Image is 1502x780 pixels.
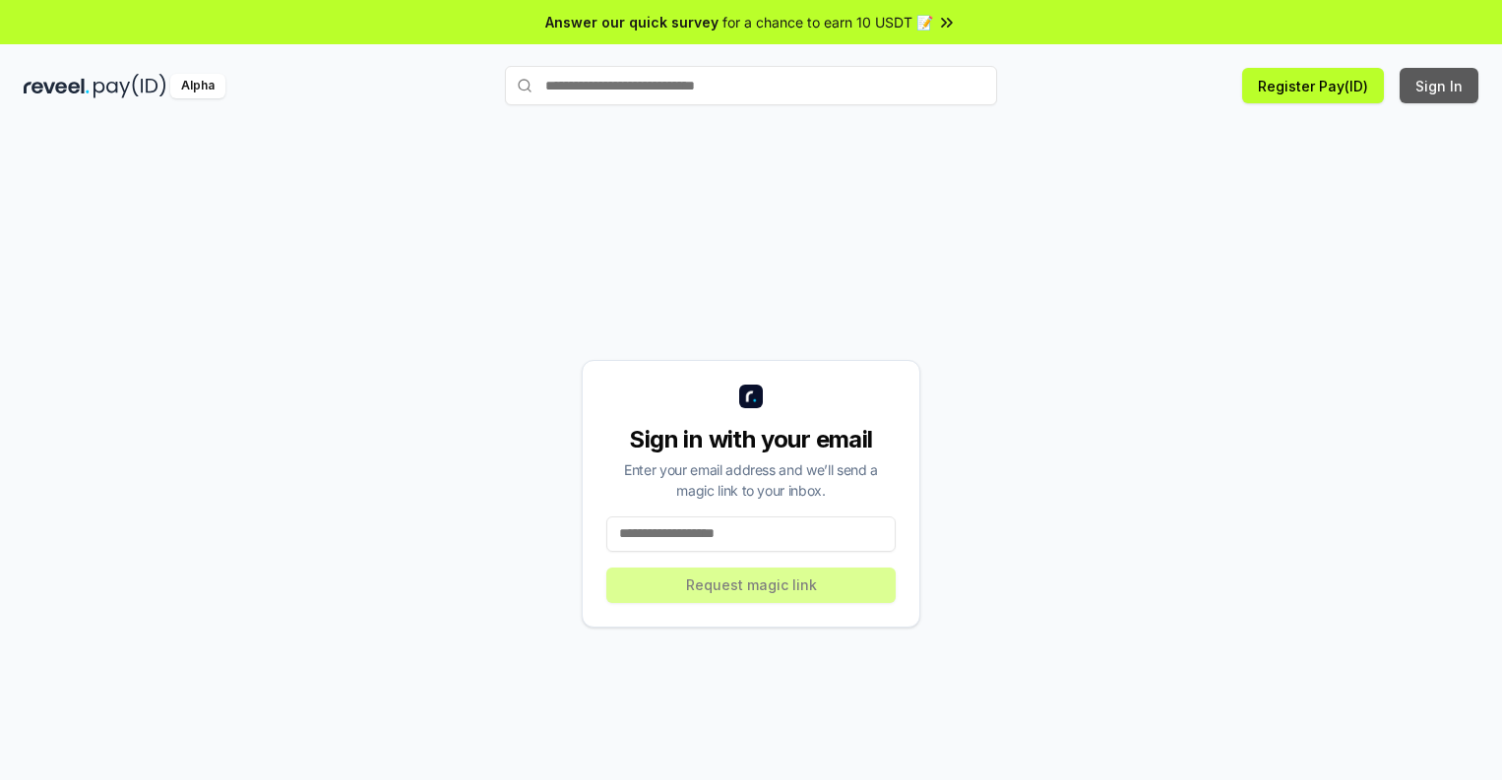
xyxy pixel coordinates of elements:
[739,385,763,408] img: logo_small
[545,12,719,32] span: Answer our quick survey
[170,74,225,98] div: Alpha
[94,74,166,98] img: pay_id
[606,424,896,455] div: Sign in with your email
[1400,68,1478,103] button: Sign In
[606,459,896,501] div: Enter your email address and we’ll send a magic link to your inbox.
[1242,68,1384,103] button: Register Pay(ID)
[24,74,90,98] img: reveel_dark
[722,12,933,32] span: for a chance to earn 10 USDT 📝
